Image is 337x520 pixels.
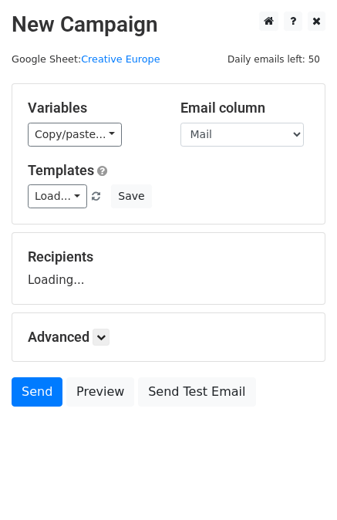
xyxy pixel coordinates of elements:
[12,377,62,407] a: Send
[12,12,325,38] h2: New Campaign
[138,377,255,407] a: Send Test Email
[28,184,87,208] a: Load...
[28,100,157,116] h5: Variables
[111,184,151,208] button: Save
[28,248,309,265] h5: Recipients
[28,162,94,178] a: Templates
[222,53,325,65] a: Daily emails left: 50
[28,123,122,147] a: Copy/paste...
[180,100,310,116] h5: Email column
[28,248,309,289] div: Loading...
[81,53,160,65] a: Creative Europe
[12,53,160,65] small: Google Sheet:
[66,377,134,407] a: Preview
[222,51,325,68] span: Daily emails left: 50
[28,329,309,346] h5: Advanced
